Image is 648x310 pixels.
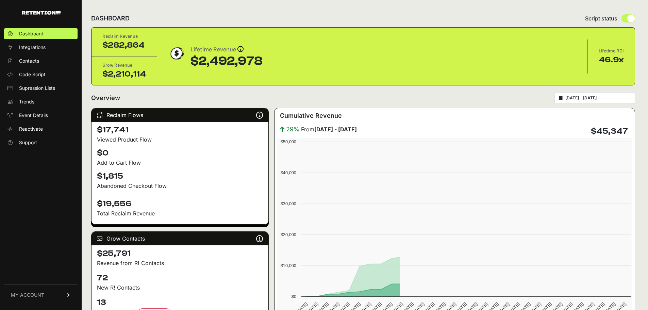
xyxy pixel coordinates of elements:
[97,283,263,292] p: New R! Contacts
[97,159,263,167] div: Add to Cart Flow
[281,201,296,206] text: $30,000
[292,294,296,299] text: $0
[97,209,263,217] p: Total Reclaim Revenue
[97,259,263,267] p: Revenue from R! Contacts
[168,45,185,62] img: dollar-coin-05c43ed7efb7bc0c12610022525b4bbbb207c7efeef5aecc26f025e68dcafac9.png
[4,284,78,305] a: MY ACCOUNT
[97,273,263,283] h4: 72
[190,54,263,68] div: $2,492,978
[97,182,263,190] div: Abandoned Checkout Flow
[190,45,263,54] div: Lifetime Revenue
[19,85,55,92] span: Supression Lists
[102,69,146,80] div: $2,210,114
[102,33,146,40] div: Reclaim Revenue
[97,248,263,259] h4: $25,791
[585,14,617,22] span: Script status
[19,112,48,119] span: Event Details
[314,126,357,133] strong: [DATE] - [DATE]
[4,69,78,80] a: Code Script
[19,98,34,105] span: Trends
[97,135,263,144] div: Viewed Product Flow
[4,137,78,148] a: Support
[97,297,263,308] h4: 13
[286,125,300,134] span: 29%
[19,58,39,64] span: Contacts
[19,126,43,132] span: Reactivate
[301,125,357,133] span: From
[599,54,624,65] div: 46.9x
[97,194,263,209] h4: $19,556
[4,110,78,121] a: Event Details
[97,148,263,159] h4: $0
[92,108,268,122] div: Reclaim Flows
[4,28,78,39] a: Dashboard
[92,232,268,245] div: Grow Contacts
[4,42,78,53] a: Integrations
[11,292,44,298] span: MY ACCOUNT
[91,14,130,23] h2: DASHBOARD
[19,44,46,51] span: Integrations
[281,139,296,144] text: $50,000
[591,126,628,137] h4: $45,347
[19,71,46,78] span: Code Script
[281,232,296,237] text: $20,000
[19,30,44,37] span: Dashboard
[19,139,37,146] span: Support
[22,11,61,15] img: Retention.com
[281,263,296,268] text: $10,000
[91,93,120,103] h2: Overview
[4,96,78,107] a: Trends
[97,171,263,182] h4: $1,815
[4,83,78,94] a: Supression Lists
[102,40,146,51] div: $282,864
[97,125,263,135] h4: $17,741
[102,62,146,69] div: Grow Revenue
[599,48,624,54] div: Lifetime ROI
[4,55,78,66] a: Contacts
[4,124,78,134] a: Reactivate
[280,111,342,120] h3: Cumulative Revenue
[281,170,296,175] text: $40,000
